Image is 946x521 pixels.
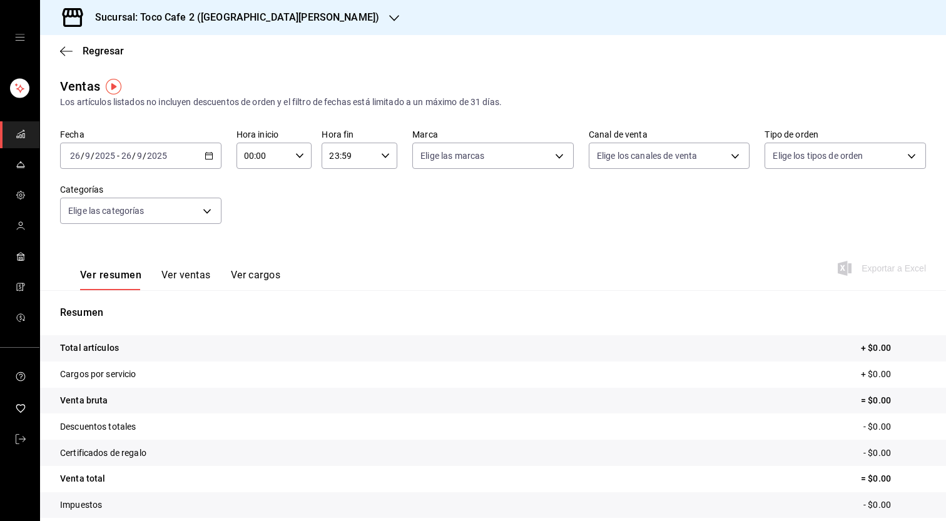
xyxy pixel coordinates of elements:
input: -- [84,151,91,161]
span: Elige las categorías [68,205,145,217]
label: Categorías [60,185,221,194]
label: Canal de venta [589,130,750,139]
p: = $0.00 [861,394,926,407]
span: / [143,151,146,161]
label: Hora inicio [236,130,312,139]
span: - [117,151,120,161]
label: Fecha [60,130,221,139]
p: Descuentos totales [60,420,136,433]
button: open drawer [15,33,25,43]
p: Impuestos [60,498,102,512]
p: Cargos por servicio [60,368,136,381]
button: Regresar [60,45,124,57]
span: Regresar [83,45,124,57]
input: ---- [94,151,116,161]
label: Tipo de orden [765,130,926,139]
p: + $0.00 [861,341,926,355]
p: Venta bruta [60,394,108,407]
input: ---- [146,151,168,161]
p: Resumen [60,305,926,320]
h3: Sucursal: Toco Cafe 2 ([GEOGRAPHIC_DATA][PERSON_NAME]) [85,10,379,25]
p: - $0.00 [863,420,926,433]
span: / [91,151,94,161]
img: Tooltip marker [106,79,121,94]
p: Total artículos [60,341,119,355]
button: Ver ventas [161,269,211,290]
p: + $0.00 [861,368,926,381]
span: Elige los canales de venta [597,149,697,162]
span: Elige los tipos de orden [773,149,863,162]
label: Hora fin [322,130,397,139]
div: Ventas [60,77,100,96]
label: Marca [412,130,574,139]
p: Certificados de regalo [60,447,146,460]
p: Venta total [60,472,105,485]
input: -- [121,151,132,161]
p: - $0.00 [863,498,926,512]
p: = $0.00 [861,472,926,485]
span: / [132,151,136,161]
span: Elige las marcas [420,149,484,162]
div: navigation tabs [80,269,280,290]
button: Ver resumen [80,269,141,290]
input: -- [136,151,143,161]
button: Ver cargos [231,269,281,290]
div: Los artículos listados no incluyen descuentos de orden y el filtro de fechas está limitado a un m... [60,96,926,109]
input: -- [69,151,81,161]
span: / [81,151,84,161]
p: - $0.00 [863,447,926,460]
